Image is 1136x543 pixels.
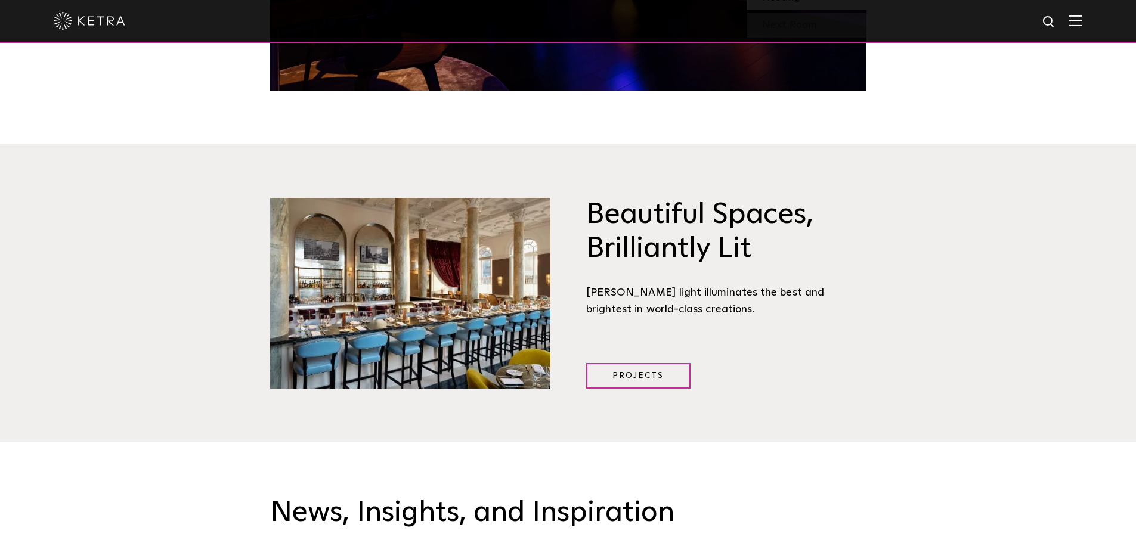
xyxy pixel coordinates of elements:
[586,198,866,266] h3: Beautiful Spaces, Brilliantly Lit
[1042,15,1057,30] img: search icon
[270,496,866,530] h3: News, Insights, and Inspiration
[586,363,691,389] a: Projects
[586,284,866,318] div: [PERSON_NAME] light illuminates the best and brightest in world-class creations.
[1069,15,1082,26] img: Hamburger%20Nav.svg
[270,198,550,389] img: Brilliantly Lit@2x
[54,12,125,30] img: ketra-logo-2019-white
